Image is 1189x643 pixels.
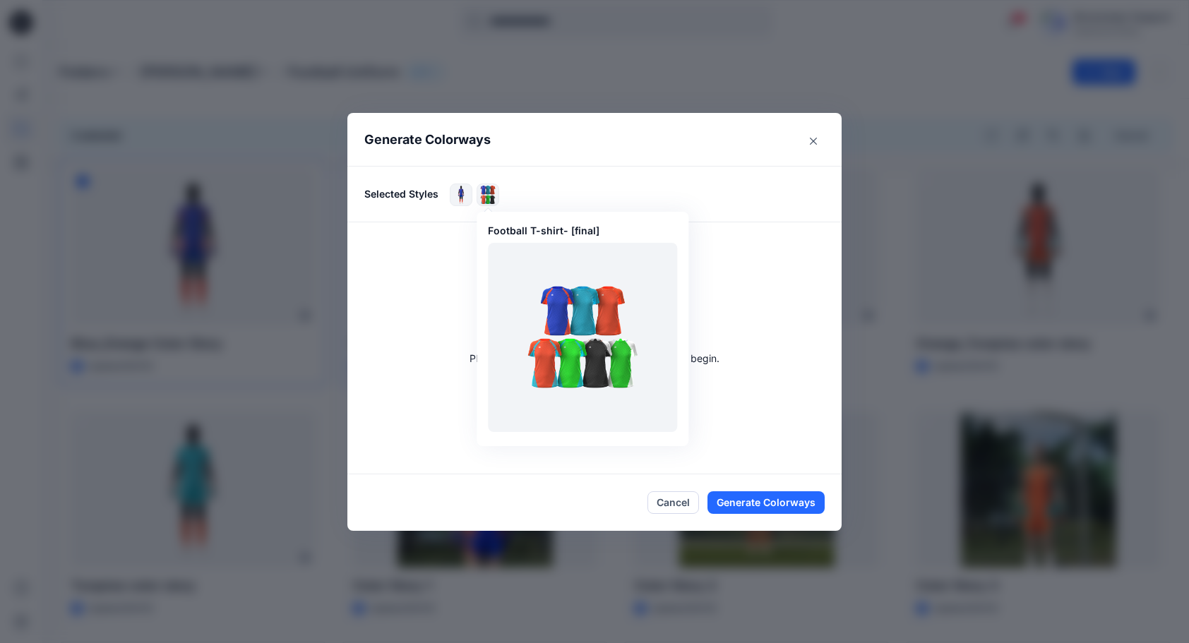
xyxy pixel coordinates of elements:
img: Football T-shirt- [final] [477,184,498,205]
button: Cancel [647,491,699,514]
p: Selected Styles [364,186,438,201]
img: Blue_Orange Color Story [450,184,472,205]
h6: Football T-shirt- [final] [488,225,677,237]
button: Generate Colorways [707,491,825,514]
header: Generate Colorways [347,113,842,166]
button: Close [802,130,825,152]
img: eyJhbGciOiJIUzI1NiIsImtpZCI6IjAiLCJ0eXAiOiJKV1QifQ.eyJkYXRhIjp7InR5cGUiOiJzdG9yYWdlIiwicGF0aCI6In... [488,243,677,432]
p: Please, upload a color library template (.ase) to begin. [470,351,719,366]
